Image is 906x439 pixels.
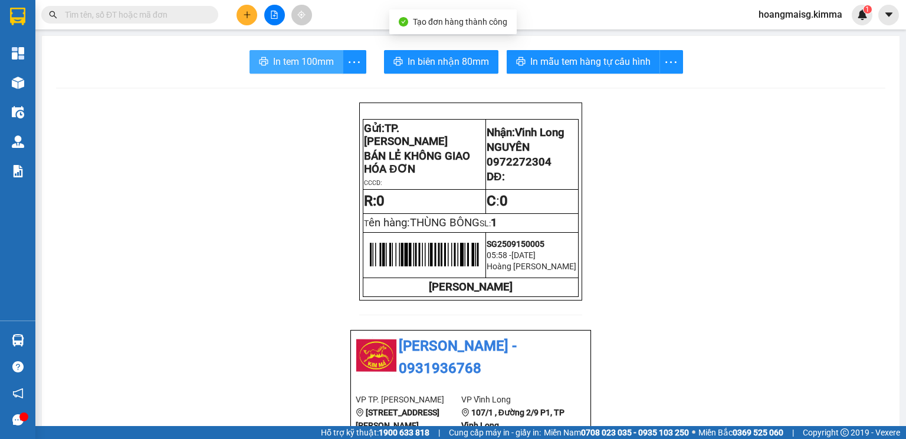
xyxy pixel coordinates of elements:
span: caret-down [884,9,894,20]
div: Vĩnh Long [113,10,195,38]
span: T [364,219,480,228]
button: printerIn tem 100mm [250,50,343,74]
span: plus [243,11,251,19]
span: CCCD: [364,179,382,187]
strong: R: [364,193,385,209]
img: dashboard-icon [12,47,24,60]
sup: 1 [864,5,872,14]
span: search [49,11,57,19]
button: caret-down [878,5,899,25]
strong: C [487,193,496,209]
span: more [660,55,682,70]
span: printer [259,57,268,68]
span: SL: [480,219,491,228]
li: [PERSON_NAME] - 0931936768 [356,335,586,379]
span: Miền Nam [544,426,689,439]
button: plus [237,5,257,25]
span: Tạo đơn hàng thành công [413,17,507,27]
button: more [343,50,366,74]
button: file-add [264,5,285,25]
div: BÁN LẺ KHÔNG GIAO HÓA ĐƠN [10,38,104,67]
span: check-circle [399,17,408,27]
div: HẰNG [113,38,195,52]
span: Gửi: [364,122,448,148]
span: TP. [PERSON_NAME] [364,122,448,148]
span: printer [516,57,526,68]
span: SG2509150005 [487,239,544,249]
span: notification [12,388,24,399]
span: message [12,414,24,425]
span: [DATE] [511,250,536,260]
img: warehouse-icon [12,334,24,346]
span: 0 [376,193,385,209]
img: logo-vxr [10,8,25,25]
span: Hỗ trợ kỹ thuật: [321,426,429,439]
span: ên hàng: [369,216,480,229]
span: In mẫu tem hàng tự cấu hình [530,54,651,69]
span: Nhận: [487,126,564,139]
span: aim [297,11,306,19]
span: Nhận: [113,11,141,24]
button: more [659,50,683,74]
button: printerIn biên nhận 80mm [384,50,498,74]
span: Miền Bắc [698,426,783,439]
span: DĐ: [487,170,504,183]
span: BÁN LẺ KHÔNG GIAO HÓA ĐƠN [364,150,470,176]
button: aim [291,5,312,25]
span: NGUYÊN [487,141,530,154]
span: more [343,55,366,70]
button: printerIn mẫu tem hàng tự cấu hình [507,50,660,74]
span: question-circle [12,361,24,372]
strong: 1900 633 818 [379,428,429,437]
span: Vĩnh Long [515,126,564,139]
span: | [792,426,794,439]
span: file-add [270,11,278,19]
div: TP. [PERSON_NAME] [10,10,104,38]
img: solution-icon [12,165,24,177]
strong: [PERSON_NAME] [429,280,513,293]
span: environment [461,408,470,417]
span: : [487,193,508,209]
strong: 0369 525 060 [733,428,783,437]
img: warehouse-icon [12,77,24,89]
span: environment [356,408,364,417]
span: Chưa thu [111,76,154,88]
span: 0972272304 [487,156,552,169]
li: VP TP. [PERSON_NAME] [356,393,461,406]
img: icon-new-feature [857,9,868,20]
span: printer [393,57,403,68]
b: [STREET_ADDRESS][PERSON_NAME] [356,408,439,430]
li: VP Vĩnh Long [461,393,567,406]
span: In biên nhận 80mm [408,54,489,69]
span: 1 [865,5,869,14]
span: Cung cấp máy in - giấy in: [449,426,541,439]
span: hoangmaisg.kimma [749,7,852,22]
img: warehouse-icon [12,136,24,148]
div: 0946783935 [113,52,195,69]
input: Tìm tên, số ĐT hoặc mã đơn [65,8,204,21]
strong: 0708 023 035 - 0935 103 250 [581,428,689,437]
span: 0 [500,193,508,209]
img: warehouse-icon [12,106,24,118]
span: ⚪️ [692,430,695,435]
span: 05:58 - [487,250,511,260]
span: THÙNG BÔNG [410,216,480,229]
span: In tem 100mm [273,54,334,69]
img: logo.jpg [356,335,397,377]
span: | [438,426,440,439]
span: Gửi: [10,11,28,24]
span: Hoàng [PERSON_NAME] [487,262,576,271]
span: 1 [491,216,497,229]
span: copyright [841,428,849,437]
b: 107/1 , Đường 2/9 P1, TP Vĩnh Long [461,408,564,430]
